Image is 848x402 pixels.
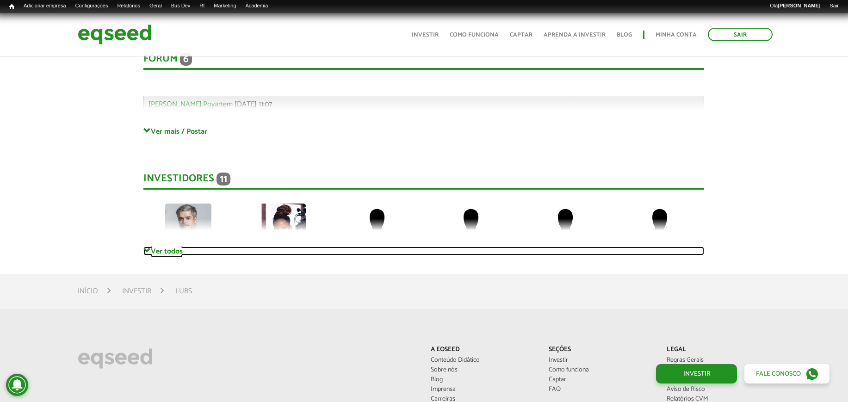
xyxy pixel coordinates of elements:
[412,32,439,38] a: Investir
[143,53,704,70] div: Fórum
[431,386,535,393] a: Imprensa
[175,285,192,297] li: Lubs
[241,2,273,10] a: Academia
[825,2,843,10] a: Sair
[744,364,829,383] a: Fale conosco
[149,98,272,111] span: em [DATE] 11:07
[143,247,704,255] a: Ver todos
[78,22,152,47] img: EqSeed
[180,53,192,66] span: 6
[778,3,820,8] strong: [PERSON_NAME]
[78,346,153,371] img: EqSeed Logo
[549,357,653,364] a: Investir
[431,346,535,354] p: A EqSeed
[260,204,306,250] img: picture-90970-1668946421.jpg
[549,367,653,373] a: Como funciona
[708,28,773,41] a: Sair
[143,173,704,190] div: Investidores
[549,386,653,393] a: FAQ
[667,386,771,393] a: Aviso de Risco
[656,32,697,38] a: Minha conta
[5,2,19,11] a: Início
[165,204,211,250] img: picture-123564-1758224931.png
[78,288,98,295] a: Início
[145,2,167,10] a: Geral
[448,204,494,250] img: default-user.png
[354,204,400,250] img: default-user.png
[71,2,113,10] a: Configurações
[450,32,499,38] a: Como funciona
[112,2,144,10] a: Relatórios
[122,288,151,295] a: Investir
[431,367,535,373] a: Sobre nós
[510,32,532,38] a: Captar
[765,2,825,10] a: Olá[PERSON_NAME]
[544,32,606,38] a: Aprenda a investir
[9,3,14,10] span: Início
[431,377,535,383] a: Blog
[542,204,588,250] img: default-user.png
[549,346,653,354] p: Seções
[549,377,653,383] a: Captar
[431,357,535,364] a: Conteúdo Didático
[19,2,71,10] a: Adicionar empresa
[637,204,683,250] img: default-user.png
[167,2,195,10] a: Bus Dev
[195,2,209,10] a: RI
[667,346,771,354] p: Legal
[617,32,632,38] a: Blog
[209,2,241,10] a: Marketing
[143,127,704,136] a: Ver mais / Postar
[656,364,737,383] a: Investir
[217,173,230,186] span: 11
[667,357,771,364] a: Regras Gerais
